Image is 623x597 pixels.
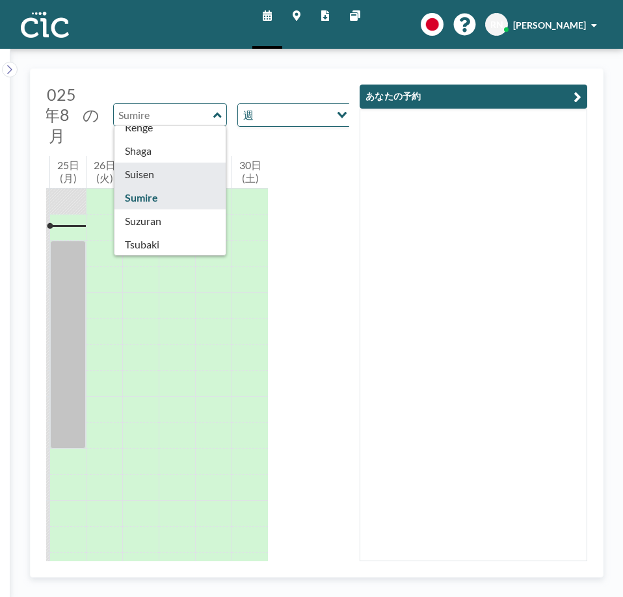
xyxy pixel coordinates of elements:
div: 25日(月) [50,156,86,189]
span: 2025年8月 [37,85,76,145]
img: organization-logo [21,12,69,38]
div: Suzuran [114,209,226,233]
input: Search for option [258,107,329,124]
div: Tsubaki [114,233,226,256]
input: Sumire [114,104,213,126]
div: Suisen [114,163,226,186]
button: あなたの予約 [360,85,587,109]
div: Search for option [238,104,351,126]
div: 26日(火) [86,156,122,189]
span: 週 [241,107,256,124]
div: 30日(土) [232,156,268,189]
span: の [83,105,99,125]
span: [PERSON_NAME] [513,20,586,31]
div: Shaga [114,139,226,163]
div: Renge [114,116,226,139]
span: RN [490,19,503,31]
div: Sumire [114,186,226,209]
